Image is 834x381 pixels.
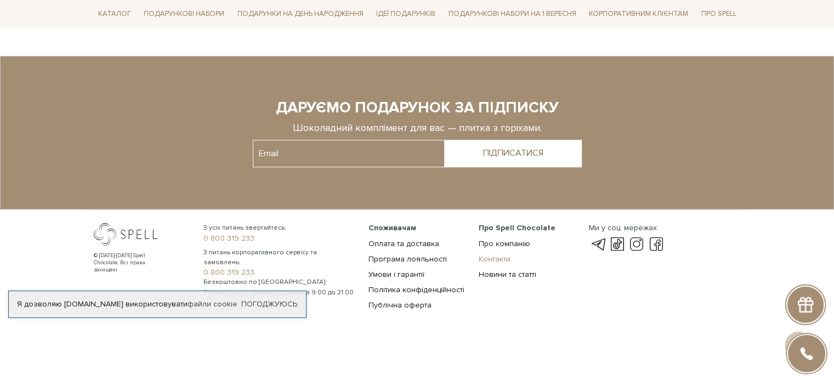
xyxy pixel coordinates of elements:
a: Новини та статті [479,270,536,279]
a: Програма лояльності [368,254,447,264]
a: Оплата та доставка [368,239,439,248]
a: Контакти [479,254,510,264]
div: Я дозволяю [DOMAIN_NAME] використовувати [9,299,306,309]
span: Подарунки на День народження [233,5,368,22]
a: 0 800 319 233 [203,234,355,243]
a: tik-tok [608,238,627,251]
a: facebook [647,238,666,251]
a: Корпоративним клієнтам [585,4,693,23]
a: Публічна оферта [368,300,432,310]
a: instagram [627,238,646,251]
div: Ми у соц. мережах: [588,223,665,233]
a: Про компанію [479,239,530,248]
span: З усіх питань звертайтесь: [203,223,355,233]
span: Споживачам [368,223,416,232]
a: Подарункові набори на 1 Вересня [444,4,581,23]
a: telegram [588,238,607,251]
span: Безкоштовно по [GEOGRAPHIC_DATA] [203,277,355,287]
span: Контакт-центр працює щоденно з 9:00 до 21:00 [203,288,355,298]
a: Політика конфіденційності [368,285,464,294]
a: 0 800 319 233 [203,268,355,277]
div: © [DATE]-[DATE] Spell Chocolate. Всі права захищені [94,252,168,274]
span: Про Spell Chocolate [479,223,555,232]
a: Умови і гарантії [368,270,424,279]
span: Подарункові набори [139,5,229,22]
a: Погоджуюсь [241,299,297,309]
span: З питань корпоративного сервісу та замовлень: [203,248,355,268]
span: Каталог [94,5,135,22]
a: файли cookie [188,299,237,309]
span: Про Spell [697,5,741,22]
span: Ідеї подарунків [372,5,440,22]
